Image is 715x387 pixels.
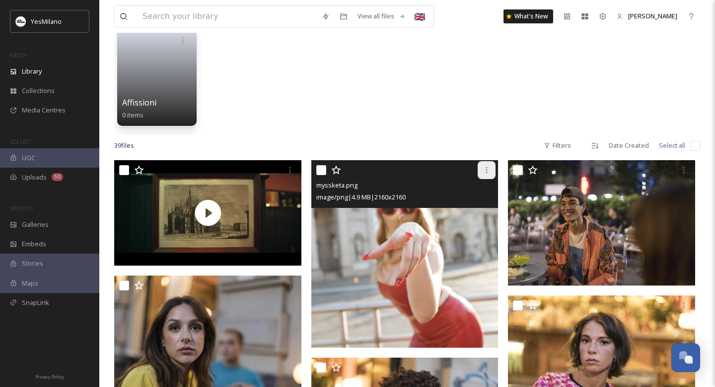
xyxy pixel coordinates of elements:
span: WIDGETS [10,204,33,212]
span: Galleries [22,220,49,229]
span: SnapLink [22,298,49,307]
span: myssketa.png [316,181,357,190]
span: Embeds [22,239,46,249]
span: Maps [22,279,38,288]
a: View all files [353,6,411,26]
button: Open Chat [671,343,700,372]
div: Date Created [604,136,654,155]
span: Stories [22,259,43,268]
a: Affissioni0 items [122,98,156,119]
a: Privacy Policy [35,370,64,382]
span: image/png | 4.9 MB | 2160 x 2160 [316,193,406,201]
span: Uploads [22,173,47,182]
span: Affissioni [122,97,156,108]
span: 0 items [122,110,143,119]
span: Library [22,67,42,76]
div: 50 [52,173,63,181]
span: 39 file s [114,141,134,150]
img: 2D2A9741.jpg [508,160,695,286]
a: What's New [503,9,553,23]
span: Collections [22,86,55,96]
a: [PERSON_NAME] [612,6,682,26]
div: Filters [539,136,576,155]
span: COLLECT [10,138,31,145]
span: Select all [659,141,685,150]
span: Media Centres [22,105,66,115]
img: myssketa.png [311,160,499,348]
span: UGC [22,153,35,163]
span: [PERSON_NAME] [628,11,677,20]
img: Logo%20YesMilano%40150x.png [16,16,26,26]
span: YesMilano [31,17,62,26]
img: thumbnail [114,160,301,266]
input: Search your library [138,5,317,27]
div: 🇬🇧 [411,7,429,25]
span: MEDIA [10,51,27,59]
span: Privacy Policy [35,374,64,380]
